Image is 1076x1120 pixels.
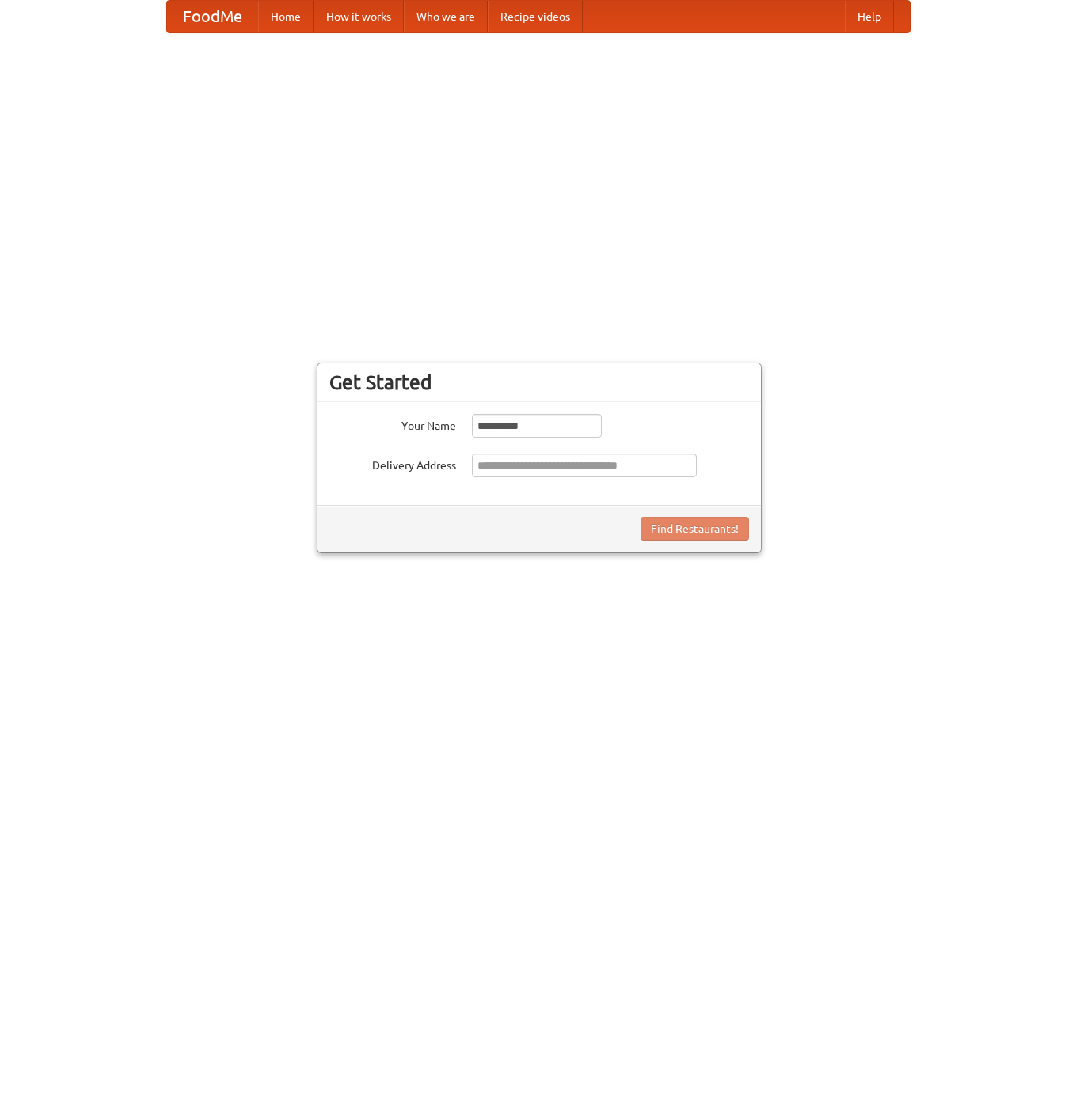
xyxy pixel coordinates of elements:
a: FoodMe [167,1,258,32]
a: How it works [314,1,404,32]
a: Help [845,1,894,32]
a: Recipe videos [488,1,583,32]
button: Find Restaurants! [641,517,749,541]
a: Who we are [404,1,488,32]
label: Your Name [329,414,456,434]
label: Delivery Address [329,454,456,473]
h3: Get Started [329,370,749,394]
a: Home [258,1,314,32]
